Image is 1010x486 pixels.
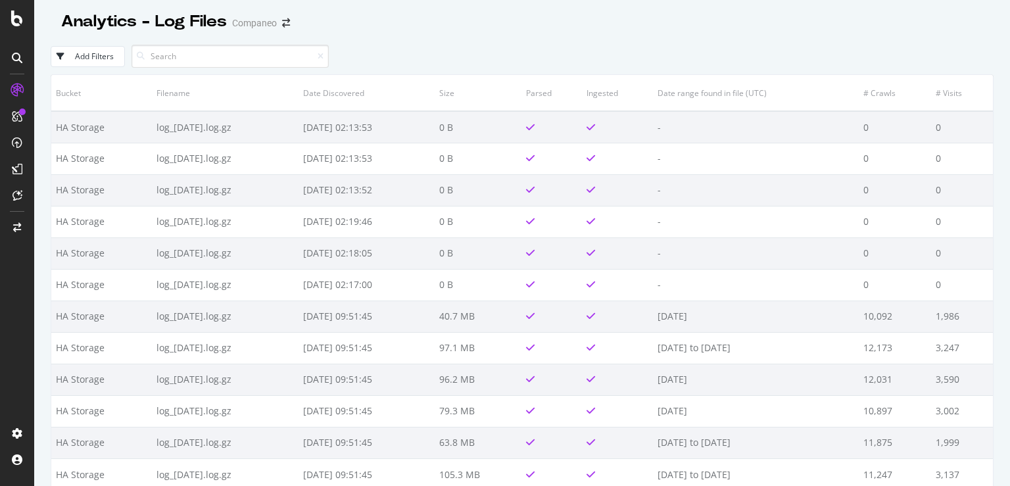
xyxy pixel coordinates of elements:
[653,364,859,395] td: [DATE]
[931,237,993,269] td: 0
[299,332,435,364] td: [DATE] 09:51:45
[435,75,521,111] th: Size
[435,174,521,206] td: 0 B
[859,174,931,206] td: 0
[299,75,435,111] th: Date Discovered
[299,143,435,174] td: [DATE] 02:13:53
[152,237,299,269] td: log_[DATE].log.gz
[653,143,859,174] td: -
[435,395,521,427] td: 79.3 MB
[859,269,931,301] td: 0
[299,395,435,427] td: [DATE] 09:51:45
[299,111,435,143] td: [DATE] 02:13:53
[152,111,299,143] td: log_[DATE].log.gz
[653,395,859,427] td: [DATE]
[282,18,290,28] div: arrow-right-arrow-left
[859,237,931,269] td: 0
[51,427,152,458] td: HA Storage
[653,237,859,269] td: -
[859,332,931,364] td: 12,173
[299,269,435,301] td: [DATE] 02:17:00
[51,143,152,174] td: HA Storage
[152,427,299,458] td: log_[DATE].log.gz
[653,75,859,111] th: Date range found in file (UTC)
[299,427,435,458] td: [DATE] 09:51:45
[152,174,299,206] td: log_[DATE].log.gz
[859,364,931,395] td: 12,031
[653,332,859,364] td: [DATE] to [DATE]
[51,46,125,67] button: Add Filters
[653,269,859,301] td: -
[152,395,299,427] td: log_[DATE].log.gz
[931,206,993,237] td: 0
[435,237,521,269] td: 0 B
[51,395,152,427] td: HA Storage
[435,269,521,301] td: 0 B
[299,237,435,269] td: [DATE] 02:18:05
[435,332,521,364] td: 97.1 MB
[931,111,993,143] td: 0
[152,206,299,237] td: log_[DATE].log.gz
[51,364,152,395] td: HA Storage
[931,364,993,395] td: 3,590
[859,111,931,143] td: 0
[521,75,582,111] th: Parsed
[152,143,299,174] td: log_[DATE].log.gz
[859,427,931,458] td: 11,875
[931,301,993,332] td: 1,986
[931,174,993,206] td: 0
[931,269,993,301] td: 0
[299,174,435,206] td: [DATE] 02:13:52
[859,143,931,174] td: 0
[653,301,859,332] td: [DATE]
[152,301,299,332] td: log_[DATE].log.gz
[859,395,931,427] td: 10,897
[299,206,435,237] td: [DATE] 02:19:46
[931,75,993,111] th: # Visits
[435,364,521,395] td: 96.2 MB
[299,364,435,395] td: [DATE] 09:51:45
[435,111,521,143] td: 0 B
[299,301,435,332] td: [DATE] 09:51:45
[931,427,993,458] td: 1,999
[51,75,152,111] th: Bucket
[152,364,299,395] td: log_[DATE].log.gz
[132,45,329,68] input: Search
[859,301,931,332] td: 10,092
[152,332,299,364] td: log_[DATE].log.gz
[582,75,653,111] th: Ingested
[859,206,931,237] td: 0
[51,332,152,364] td: HA Storage
[931,395,993,427] td: 3,002
[51,269,152,301] td: HA Storage
[51,301,152,332] td: HA Storage
[51,174,152,206] td: HA Storage
[232,16,277,30] div: Companeo
[931,143,993,174] td: 0
[653,174,859,206] td: -
[653,111,859,143] td: -
[61,11,227,33] div: Analytics - Log Files
[931,332,993,364] td: 3,247
[435,143,521,174] td: 0 B
[51,237,152,269] td: HA Storage
[152,75,299,111] th: Filename
[435,301,521,332] td: 40.7 MB
[51,111,152,143] td: HA Storage
[75,51,114,62] div: Add Filters
[435,206,521,237] td: 0 B
[51,206,152,237] td: HA Storage
[653,206,859,237] td: -
[859,75,931,111] th: # Crawls
[653,427,859,458] td: [DATE] to [DATE]
[435,427,521,458] td: 63.8 MB
[152,269,299,301] td: log_[DATE].log.gz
